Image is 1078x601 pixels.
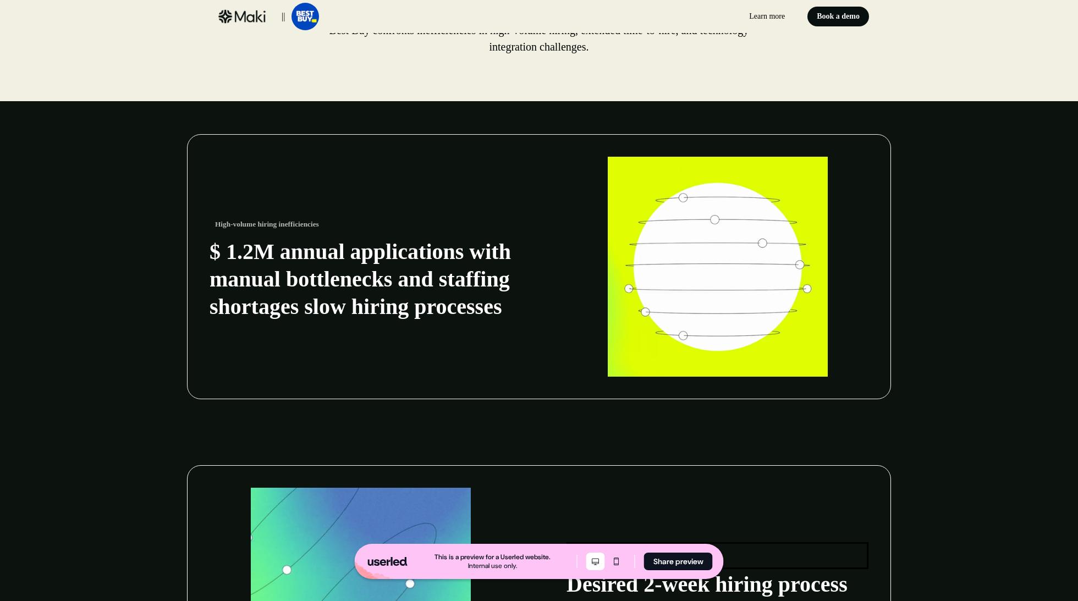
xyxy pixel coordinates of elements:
p: || [282,10,285,23]
button: Book a demo [807,7,869,26]
p: $ 1.2M annual applications with manual bottlenecks and staffing shortages slow hiring processes [210,238,512,321]
strong: High-volume hiring inefficiencies [215,220,319,228]
button: Share preview [644,553,713,570]
a: Learn more [740,7,794,26]
button: Desktop mode [586,553,605,570]
button: Mobile mode [607,553,626,570]
div: This is a preview for a Userled website. [435,553,551,561]
span: Best Buy confronts inefficiencies in high-volume hiring, extended time-to-hire, and technology in... [329,24,749,53]
div: Internal use only. [468,561,517,570]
